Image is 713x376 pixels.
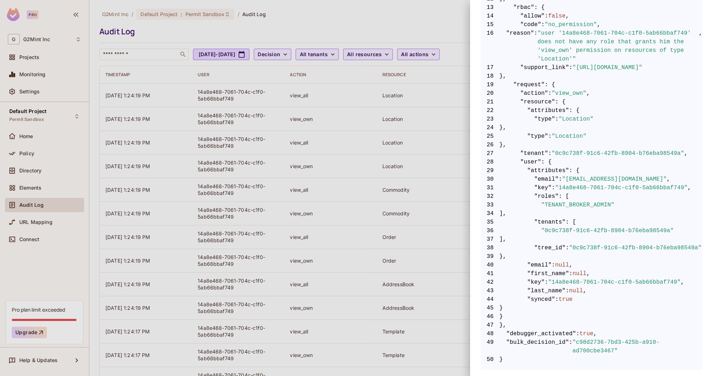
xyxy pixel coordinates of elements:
[481,166,499,175] span: 29
[534,244,566,252] span: "tree_id"
[534,218,566,226] span: "tenants"
[520,89,548,98] span: "action"
[541,201,614,209] span: "TENANT_BROKER_ADMIN"
[481,184,499,192] span: 31
[559,175,562,184] span: :
[548,132,552,141] span: :
[538,29,699,63] span: "user '14a8e468-7061-704c-c1f0-5ab66bbaf749' does not have any role that grants him the 'view_own...
[481,3,499,12] span: 13
[481,123,702,132] span: },
[551,184,555,192] span: :
[527,295,555,304] span: "synced"
[667,175,670,184] span: ,
[555,98,565,106] span: : {
[527,278,545,287] span: "key"
[548,278,681,287] span: "14a8e468-7061-704c-c1f0-5ab66bbaf749"
[527,166,569,175] span: "attributes"
[481,123,499,132] span: 24
[481,321,702,329] span: },
[481,89,499,98] span: 20
[513,80,545,89] span: "request"
[481,235,702,244] span: ],
[481,192,499,201] span: 32
[481,226,499,235] span: 36
[527,106,569,115] span: "attributes"
[569,287,583,295] span: null
[513,3,534,12] span: "rbac"
[520,149,548,158] span: "tenant"
[481,149,499,158] span: 27
[684,149,688,158] span: ,
[593,329,597,338] span: ,
[565,244,569,252] span: :
[481,209,702,218] span: ],
[481,338,499,355] span: 49
[579,329,593,338] span: true
[481,209,499,218] span: 34
[481,98,499,106] span: 21
[481,218,499,226] span: 35
[572,338,702,355] span: "c98d2736-7bd3-425b-a910-ad700cbe3467"
[569,106,579,115] span: : {
[481,295,499,304] span: 44
[551,149,684,158] span: "0c9c738f-91c6-42fb-8904-b76eba98549a"
[565,12,569,20] span: ,
[481,304,499,312] span: 45
[545,278,548,287] span: :
[562,175,667,184] span: "[EMAIL_ADDRESS][DOMAIN_NAME]"
[534,175,559,184] span: "email"
[481,269,499,278] span: 41
[559,295,573,304] span: true
[481,252,702,261] span: },
[569,244,702,252] span: "0c9c738f-91c6-42fb-8904-b76eba98549a"
[576,329,580,338] span: :
[555,295,559,304] span: :
[481,287,499,295] span: 43
[569,269,573,278] span: :
[520,158,541,166] span: "user"
[534,192,559,201] span: "roles"
[520,63,569,72] span: "support_link"
[481,80,499,89] span: 19
[481,244,499,252] span: 38
[481,141,499,149] span: 26
[586,89,590,98] span: ,
[481,235,499,244] span: 37
[680,278,684,287] span: ,
[506,29,534,63] span: "reason"
[506,329,576,338] span: "debugger_activated"
[481,115,499,123] span: 23
[520,12,545,20] span: "allow"
[541,20,545,29] span: :
[569,63,573,72] span: :
[555,115,559,123] span: :
[551,261,555,269] span: :
[481,278,499,287] span: 42
[481,141,702,149] span: },
[481,12,499,20] span: 14
[481,355,499,364] span: 50
[545,80,555,89] span: : {
[481,29,499,63] span: 16
[559,192,569,201] span: : [
[527,261,551,269] span: "email"
[565,218,576,226] span: : [
[481,201,499,209] span: 33
[481,355,702,364] span: }
[481,321,499,329] span: 47
[548,149,552,158] span: :
[548,89,552,98] span: :
[506,338,569,355] span: "bulk_decision_id"
[481,63,499,72] span: 17
[534,3,545,12] span: : {
[548,12,566,20] span: false
[573,63,642,72] span: "[URL][DOMAIN_NAME]"
[527,287,565,295] span: "last_name"
[541,226,674,235] span: "0c9c738f-91c6-42fb-8904-b76eba98549a"
[481,20,499,29] span: 15
[520,20,541,29] span: "code"
[555,261,569,269] span: null
[569,261,573,269] span: ,
[569,166,579,175] span: : {
[481,158,499,166] span: 28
